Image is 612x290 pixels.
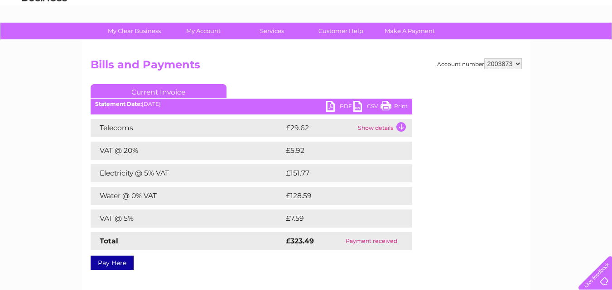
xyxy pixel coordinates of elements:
[284,187,395,205] td: £128.59
[97,23,172,39] a: My Clear Business
[331,232,412,250] td: Payment received
[372,23,447,39] a: Make A Payment
[166,23,241,39] a: My Account
[284,142,391,160] td: £5.92
[326,101,353,114] a: PDF
[91,101,412,107] div: [DATE]
[91,164,284,182] td: Electricity @ 5% VAT
[235,23,309,39] a: Services
[91,58,522,76] h2: Bills and Payments
[356,119,412,137] td: Show details
[284,119,356,137] td: £29.62
[453,38,470,45] a: Water
[286,237,314,245] strong: £323.49
[91,142,284,160] td: VAT @ 20%
[91,187,284,205] td: Water @ 0% VAT
[284,209,391,228] td: £7.59
[95,100,142,107] b: Statement Date:
[92,5,520,44] div: Clear Business is a trading name of Verastar Limited (registered in [GEOGRAPHIC_DATA] No. 3667643...
[304,23,378,39] a: Customer Help
[582,38,603,45] a: Log out
[501,38,528,45] a: Telecoms
[284,164,395,182] td: £151.77
[552,38,574,45] a: Contact
[437,58,522,69] div: Account number
[91,119,284,137] td: Telecoms
[91,209,284,228] td: VAT @ 5%
[100,237,118,245] strong: Total
[475,38,495,45] a: Energy
[533,38,546,45] a: Blog
[21,24,67,51] img: logo.png
[91,256,134,270] a: Pay Here
[353,101,381,114] a: CSV
[91,84,226,98] a: Current Invoice
[441,5,504,16] a: 0333 014 3131
[381,101,408,114] a: Print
